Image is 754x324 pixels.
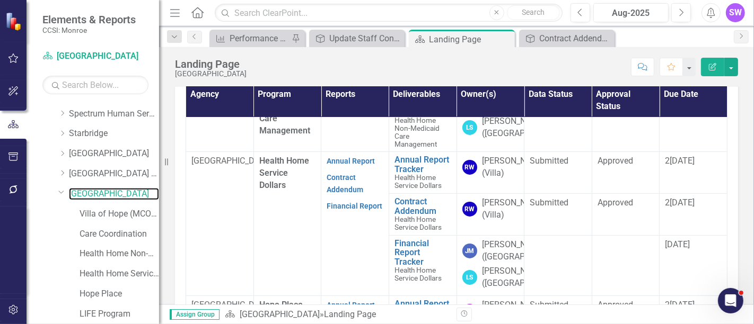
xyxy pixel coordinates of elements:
[462,244,477,258] div: JM
[483,115,568,140] div: [PERSON_NAME] ([GEOGRAPHIC_DATA])
[660,235,727,295] td: Double-Click to Edit
[665,300,695,310] span: 2[DATE]
[660,152,727,194] td: Double-Click to Edit
[80,288,159,300] a: Hope Place
[212,32,289,45] a: Performance Report
[394,197,451,215] a: Contract Addendum
[175,70,247,78] div: [GEOGRAPHIC_DATA]
[170,309,220,320] span: Assign Group
[483,265,568,290] div: [PERSON_NAME] ([GEOGRAPHIC_DATA])
[665,197,695,208] span: 2[DATE]
[69,148,159,160] a: [GEOGRAPHIC_DATA]
[522,32,612,45] a: Contract Addendum
[394,173,442,190] span: Health Home Service Dollars
[230,32,289,45] div: Performance Report
[483,155,546,179] div: [PERSON_NAME] (Villa)
[389,193,457,235] td: Double-Click to Edit Right Click for Context Menu
[42,26,136,34] small: CCSI: Monroe
[524,85,592,151] td: Double-Click to Edit
[665,156,695,166] span: 2[DATE]
[598,197,633,208] span: Approved
[592,235,660,295] td: Double-Click to Edit
[457,85,524,151] td: Double-Click to Edit
[389,152,457,194] td: Double-Click to Edit Right Click for Context Menu
[598,300,633,310] span: Approved
[457,193,524,235] td: Double-Click to Edit
[5,12,24,31] img: ClearPoint Strategy
[259,156,309,190] span: Health Home Service Dollars
[321,152,389,296] td: Double-Click to Edit
[321,85,389,151] td: Double-Click to Edit
[80,228,159,240] a: Care Coordination
[389,235,457,295] td: Double-Click to Edit Right Click for Context Menu
[457,152,524,194] td: Double-Click to Edit
[462,304,477,319] div: LM
[539,32,612,45] div: Contract Addendum
[718,288,743,313] iframe: Intercom live chat
[69,128,159,140] a: Starbridge
[598,156,633,166] span: Approved
[42,50,148,62] a: [GEOGRAPHIC_DATA]
[240,309,320,319] a: [GEOGRAPHIC_DATA]
[327,301,375,309] a: Annual Report
[483,197,546,221] div: [PERSON_NAME] (Villa)
[524,152,592,194] td: Double-Click to Edit
[726,3,745,22] button: SW
[259,89,313,136] span: Health Home Non-Medicaid Care Management
[592,85,660,151] td: Double-Click to Edit
[462,120,477,135] div: LS
[483,299,546,323] div: [PERSON_NAME] (Villa)
[530,197,568,208] span: Submitted
[191,155,248,167] p: [GEOGRAPHIC_DATA]
[42,76,148,94] input: Search Below...
[80,268,159,280] a: Health Home Service Dollars
[530,300,568,310] span: Submitted
[69,108,159,120] a: Spectrum Human Services, Inc.
[530,156,568,166] span: Submitted
[80,248,159,260] a: Health Home Non-Medicaid Care Management
[592,193,660,235] td: Double-Click to Edit
[524,193,592,235] td: Double-Click to Edit
[522,8,545,16] span: Search
[327,173,363,194] a: Contract Addendum
[389,85,457,151] td: Double-Click to Edit Right Click for Context Menu
[462,270,477,285] div: LS
[597,7,665,20] div: Aug-2025
[462,202,477,217] div: RW
[660,193,727,235] td: Double-Click to Edit
[394,239,451,267] a: Financial Report Tracker
[80,308,159,320] a: LIFE Program
[69,188,159,200] a: [GEOGRAPHIC_DATA]
[592,152,660,194] td: Double-Click to Edit
[483,239,568,263] div: [PERSON_NAME] ([GEOGRAPHIC_DATA])
[394,266,442,282] span: Health Home Service Dollars
[312,32,402,45] a: Update Staff Contacts and Website Link on Agency Landing Page
[327,157,375,165] a: Annual Report
[524,235,592,295] td: Double-Click to Edit
[457,235,524,295] td: Double-Click to Edit
[462,160,477,175] div: RW
[665,239,690,249] span: [DATE]
[660,85,727,151] td: Double-Click to Edit
[186,85,254,151] td: Double-Click to Edit
[394,215,442,231] span: Health Home Service Dollars
[42,13,136,26] span: Elements & Reports
[69,168,159,180] a: [GEOGRAPHIC_DATA] (RRH)
[191,299,248,311] p: [GEOGRAPHIC_DATA]
[259,300,303,310] span: Hope Place
[394,116,440,148] span: Health Home Non-Medicaid Care Management
[324,309,376,319] div: Landing Page
[394,155,451,174] a: Annual Report Tracker
[329,32,402,45] div: Update Staff Contacts and Website Link on Agency Landing Page
[175,58,247,70] div: Landing Page
[327,202,382,210] a: Financial Report
[429,33,512,46] div: Landing Page
[80,208,159,220] a: Villa of Hope (MCOMH Internal)
[225,309,449,321] div: »
[186,152,254,296] td: Double-Click to Edit
[507,5,560,20] button: Search
[593,3,669,22] button: Aug-2025
[215,4,563,22] input: Search ClearPoint...
[394,299,451,318] a: Annual Report Tracker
